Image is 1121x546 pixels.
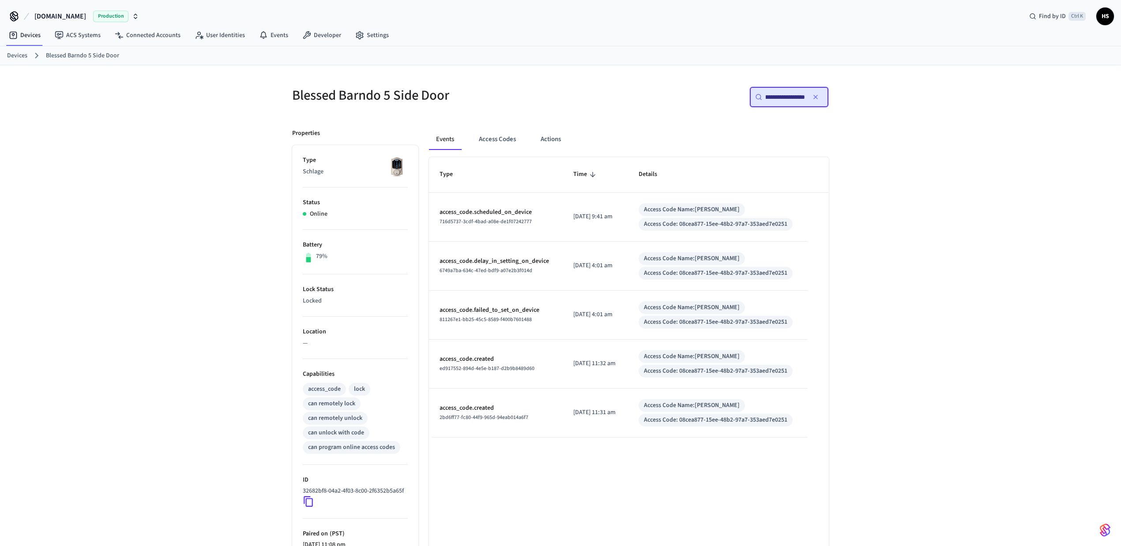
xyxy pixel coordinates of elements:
[303,475,408,485] p: ID
[534,129,568,150] button: Actions
[429,129,829,150] div: ant example
[440,168,464,181] span: Type
[1097,8,1113,24] span: HS
[1100,523,1110,537] img: SeamLogoGradient.69752ec5.svg
[308,399,355,408] div: can remotely lock
[303,156,408,165] p: Type
[644,352,740,361] div: Access Code Name: [PERSON_NAME]
[303,486,404,496] p: 32682bf8-04a2-4f03-8c00-2f6352b5a65f
[429,157,829,437] table: sticky table
[303,370,408,379] p: Capabilities
[308,428,364,438] div: can unlock with code
[1039,12,1066,21] span: Find by ID
[1096,7,1114,25] button: HS
[93,11,128,22] span: Production
[429,129,461,150] button: Events
[440,404,552,413] p: access_code.created
[328,529,345,538] span: ( PST )
[308,414,362,423] div: can remotely unlock
[573,261,617,270] p: [DATE] 4:01 am
[644,303,740,312] div: Access Code Name: [PERSON_NAME]
[303,285,408,294] p: Lock Status
[1068,12,1086,21] span: Ctrl K
[2,27,48,43] a: Devices
[440,306,552,315] p: access_code.failed_to_set_on_device
[7,51,27,60] a: Devices
[440,208,552,217] p: access_code.scheduled_on_device
[188,27,252,43] a: User Identities
[644,366,787,376] div: Access Code: 08cea877-15ee-48b2-97a7-353aed7e0251
[292,129,320,138] p: Properties
[34,11,86,22] span: [DOMAIN_NAME]
[573,212,617,221] p: [DATE] 9:41 am
[303,240,408,250] p: Battery
[303,296,408,306] p: Locked
[295,27,348,43] a: Developer
[644,254,740,263] div: Access Code Name: [PERSON_NAME]
[639,168,669,181] span: Details
[303,167,408,176] p: Schlage
[303,327,408,337] p: Location
[303,529,408,539] p: Paired on
[644,220,787,229] div: Access Code: 08cea877-15ee-48b2-97a7-353aed7e0251
[292,86,555,105] h5: Blessed Barndo 5 Side Door
[348,27,396,43] a: Settings
[440,414,528,421] span: 2bd6ff77-fc80-44f9-965d-94eab014a6f7
[644,269,787,278] div: Access Code: 08cea877-15ee-48b2-97a7-353aed7e0251
[440,218,532,225] span: 716d5737-3cdf-4bad-a08e-de1f07242777
[644,401,740,410] div: Access Code Name: [PERSON_NAME]
[440,355,552,364] p: access_code.created
[252,27,295,43] a: Events
[303,198,408,207] p: Status
[573,408,617,417] p: [DATE] 11:31 am
[440,316,532,323] span: 811267e1-bb25-45c5-8589-f400b7601488
[386,156,408,178] img: Schlage Sense Smart Deadbolt with Camelot Trim, Front
[573,168,598,181] span: Time
[303,339,408,348] p: —
[316,252,327,261] p: 79%
[1022,8,1093,24] div: Find by IDCtrl K
[354,385,365,394] div: lock
[308,385,341,394] div: access_code
[308,443,395,452] div: can program online access codes
[440,365,534,372] span: ed917552-894d-4e5e-b187-d2b9b8489d60
[48,27,108,43] a: ACS Systems
[310,209,327,219] p: Online
[440,257,552,266] p: access_code.delay_in_setting_on_device
[440,267,532,274] span: 6749a7ba-634c-47ed-bdf9-a07e2b3f014d
[644,205,740,214] div: Access Code Name: [PERSON_NAME]
[644,318,787,327] div: Access Code: 08cea877-15ee-48b2-97a7-353aed7e0251
[108,27,188,43] a: Connected Accounts
[644,415,787,425] div: Access Code: 08cea877-15ee-48b2-97a7-353aed7e0251
[573,310,617,319] p: [DATE] 4:01 am
[46,51,119,60] a: Blessed Barndo 5 Side Door
[573,359,617,368] p: [DATE] 11:32 am
[472,129,523,150] button: Access Codes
